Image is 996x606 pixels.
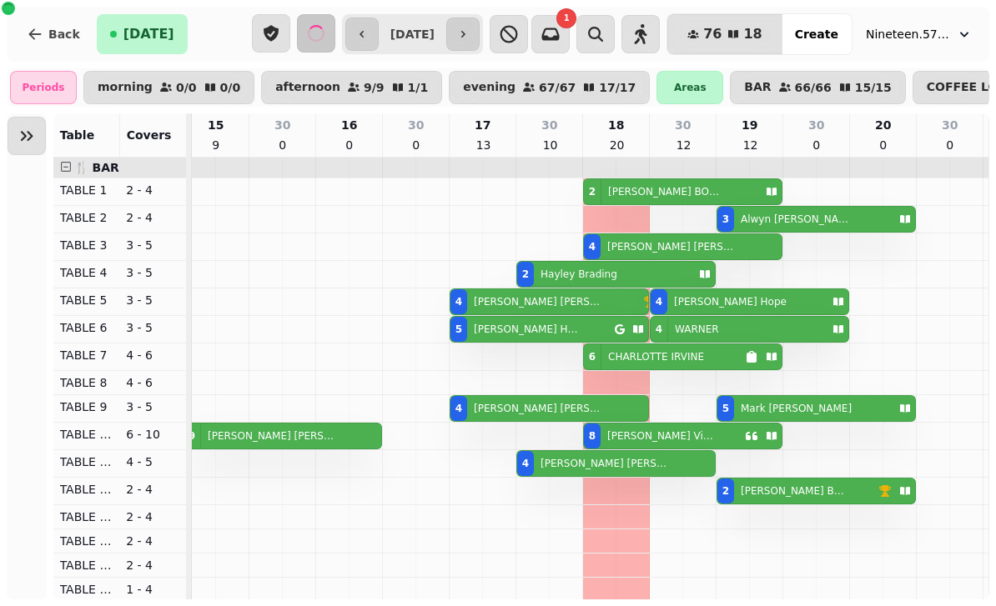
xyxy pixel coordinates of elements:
[276,137,289,153] p: 0
[463,81,516,94] p: evening
[522,457,529,470] div: 4
[476,137,490,153] p: 13
[674,295,787,308] p: [PERSON_NAME] Hope
[60,319,113,336] p: TABLE 6
[607,240,736,253] p: [PERSON_NAME] [PERSON_NAME]
[408,117,424,133] p: 30
[13,14,93,54] button: Back
[60,292,113,308] p: TABLE 5
[60,347,113,363] p: TABLE 7
[126,319,179,336] p: 3 - 5
[656,295,662,308] div: 4
[274,117,290,133] p: 30
[60,481,113,498] p: TABLE 14
[743,137,757,153] p: 12
[856,19,983,49] button: Nineteen.57 Restaurant & Bar
[703,28,722,41] span: 76
[942,117,958,133] p: 30
[341,117,357,133] p: 16
[97,14,188,54] button: [DATE]
[74,161,119,174] span: 🍴 BAR
[60,237,113,253] p: TABLE 3
[60,398,113,415] p: TABLE 9
[610,137,623,153] p: 20
[607,429,713,443] p: [PERSON_NAME] Vizard
[60,264,113,281] p: TABLE 4
[474,323,582,336] p: [PERSON_NAME] Hyatt
[656,71,723,104] div: Areas
[126,347,179,363] p: 4 - 6
[343,137,356,153] p: 0
[60,182,113,198] p: TABLE 1
[126,533,179,549] p: 2 - 4
[541,117,557,133] p: 30
[656,323,662,336] div: 4
[126,453,179,470] p: 4 - 5
[126,426,179,443] p: 6 - 10
[275,81,340,94] p: afternoon
[126,481,179,498] p: 2 - 4
[126,182,179,198] p: 2 - 4
[608,185,723,198] p: [PERSON_NAME] BOON
[782,14,852,54] button: Create
[589,429,596,443] div: 8
[60,581,113,598] p: TABLE 18
[608,350,704,363] p: CHARLOTTE IRVINE
[126,374,179,391] p: 4 - 6
[730,71,905,104] button: BAR66/6615/15
[98,81,153,94] p: morning
[48,28,80,40] span: Back
[123,28,174,41] span: [DATE]
[261,71,442,104] button: afternoon9/91/1
[126,209,179,226] p: 2 - 4
[60,557,113,573] p: TABLE 17
[539,82,576,93] p: 67 / 67
[808,117,824,133] p: 30
[410,137,423,153] p: 0
[667,14,782,54] button: 7618
[83,71,254,104] button: morning0/00/0
[589,185,596,198] div: 2
[866,26,949,43] span: Nineteen.57 Restaurant & Bar
[564,14,570,23] span: 1
[741,484,847,498] p: [PERSON_NAME] Braid
[474,402,602,415] p: [PERSON_NAME] [PERSON_NAME]
[722,213,729,226] div: 3
[877,137,890,153] p: 0
[126,557,179,573] p: 2 - 4
[475,117,490,133] p: 17
[722,484,729,498] div: 2
[677,137,690,153] p: 12
[60,453,113,470] p: TABLE 12
[8,117,46,155] button: Expand sidebar
[455,295,462,308] div: 4
[126,264,179,281] p: 3 - 5
[10,71,77,104] div: Periods
[675,117,691,133] p: 30
[743,28,762,41] span: 18
[455,323,462,336] div: 5
[60,426,113,443] p: TABLE 10
[741,213,856,226] p: Alwyn [PERSON_NAME]
[126,398,179,415] p: 3 - 5
[795,28,838,40] span: Create
[60,128,95,142] span: Table
[176,82,197,93] p: 0 / 0
[126,237,179,253] p: 3 - 5
[855,82,892,93] p: 15 / 15
[126,292,179,308] p: 3 - 5
[60,533,113,549] p: TABLE 16
[364,82,385,93] p: 9 / 9
[208,429,337,443] p: [PERSON_NAME] [PERSON_NAME]
[541,268,617,281] p: Hayley Brading
[126,508,179,525] p: 2 - 4
[589,350,596,363] div: 6
[741,402,852,415] p: Mark [PERSON_NAME]
[220,82,241,93] p: 0 / 0
[209,137,223,153] p: 9
[875,117,891,133] p: 20
[541,457,669,470] p: [PERSON_NAME] [PERSON_NAME]
[744,81,771,94] p: BAR
[543,137,556,153] p: 10
[60,508,113,525] p: TABLE 15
